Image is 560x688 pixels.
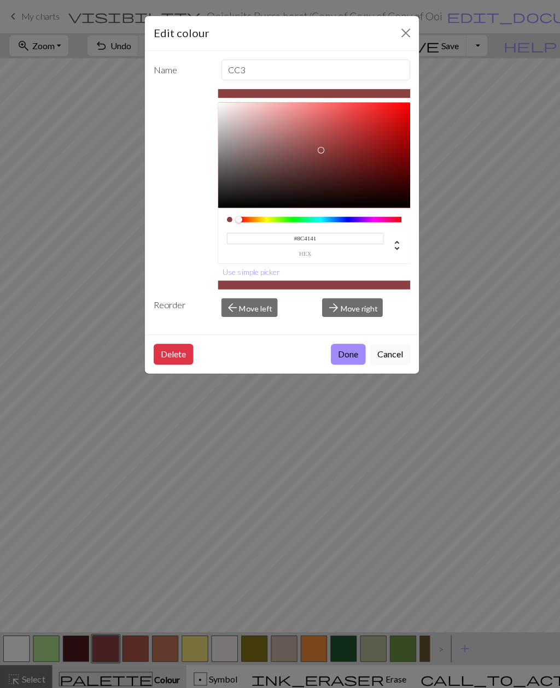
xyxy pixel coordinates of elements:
button: Delete [153,342,192,362]
div: Reorder [146,296,213,315]
label: Name [146,59,213,80]
button: Use simple picker [217,262,283,279]
button: Done [329,342,363,362]
button: Move left [220,296,276,315]
label: hex [225,249,382,255]
button: Move right [320,296,380,315]
h5: Edit colour [153,25,208,41]
span: arrow_back [225,298,238,313]
button: Close [394,24,412,42]
button: Cancel [367,342,407,362]
span: arrow_forward [325,298,338,313]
